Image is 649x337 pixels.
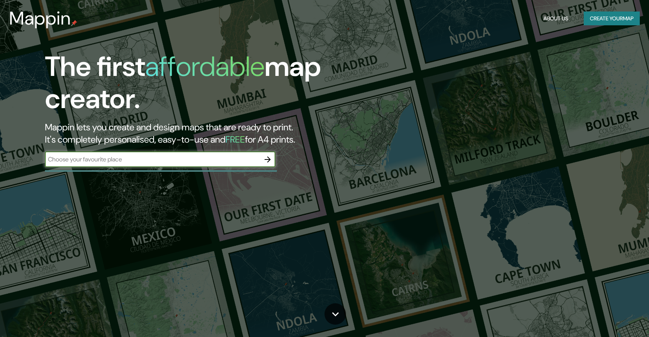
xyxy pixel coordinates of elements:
img: mappin-pin [71,20,77,26]
button: About Us [540,12,571,26]
h1: affordable [145,49,265,84]
h2: Mappin lets you create and design maps that are ready to print. It's completely personalised, eas... [45,121,369,146]
iframe: Help widget launcher [581,307,641,329]
h3: Mappin [9,8,71,29]
button: Create yourmap [584,12,640,26]
h5: FREE [225,133,245,145]
input: Choose your favourite place [45,155,260,164]
h1: The first map creator. [45,51,369,121]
